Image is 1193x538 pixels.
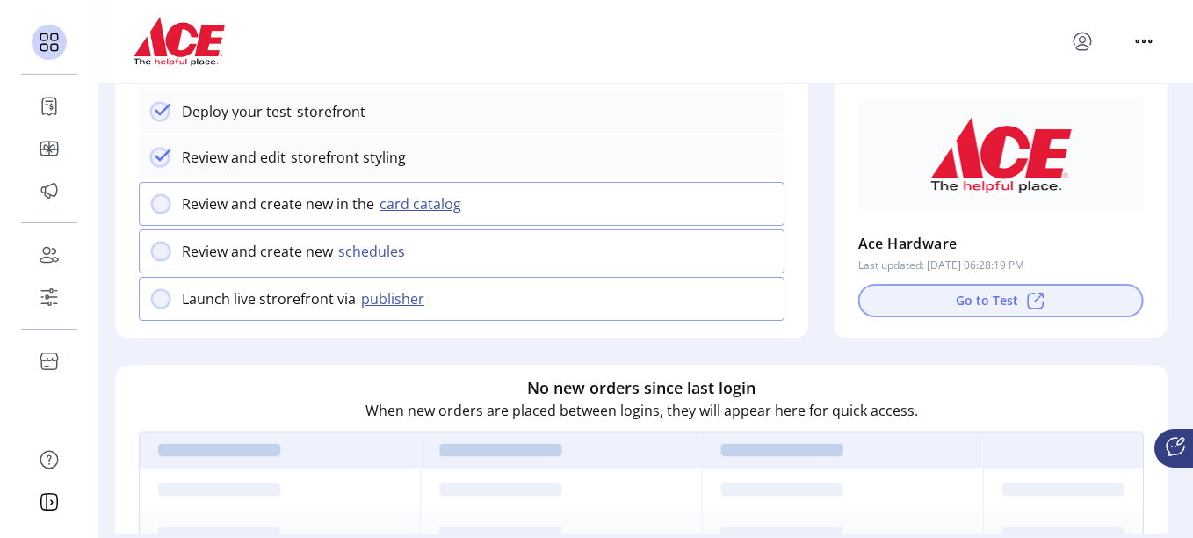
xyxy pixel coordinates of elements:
button: menu [1130,27,1158,55]
p: Launch live strorefront via [182,288,356,309]
button: Go to Test [858,284,1144,317]
h6: No new orders since last login [527,375,756,399]
p: storefront styling [286,147,406,168]
button: schedules [333,241,416,262]
button: menu [1068,27,1096,55]
button: card catalog [374,193,472,214]
p: Last updated: [DATE] 06:28:19 PM [858,258,1024,273]
p: Ace Hardware [858,229,958,258]
p: Review and edit [182,147,286,168]
p: Review and create new [182,241,333,262]
p: Review and create new in the [182,193,374,214]
button: publisher [356,288,435,309]
p: Deploy your test [182,101,292,122]
p: storefront [292,101,365,122]
p: When new orders are placed between logins, they will appear here for quick access. [365,399,918,420]
img: logo [134,17,225,66]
